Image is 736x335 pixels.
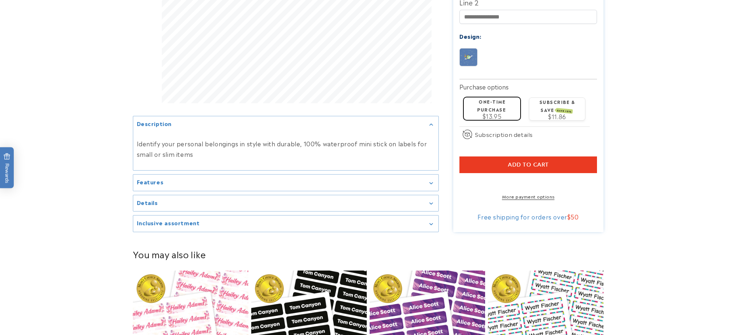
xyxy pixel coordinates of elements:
summary: Inclusive assortment [133,216,438,232]
summary: Features [133,175,438,191]
label: Subscribe & save [539,99,575,113]
h2: Inclusive assortment [137,219,200,227]
p: Identify your personal belongings in style with durable, 100% waterproof mini stick on labels for... [137,138,435,159]
span: $11.86 [548,112,566,121]
h2: You may also like [133,248,603,260]
div: Free shipping for orders over [459,213,597,220]
h2: Description [137,120,172,127]
span: Subscription details [475,130,533,139]
button: Add to cart [459,156,597,173]
label: Design: [459,32,481,40]
label: One-time purchase [477,98,506,112]
span: Add to cart [508,162,549,168]
img: Galaxy [460,49,477,66]
span: Rewards [4,153,10,183]
span: 50 [571,212,579,221]
span: $ [567,212,571,221]
span: $13.95 [483,112,502,120]
span: SAVE 15% [556,108,573,114]
h2: Details [137,199,158,206]
summary: Details [133,195,438,212]
a: More payment options [459,193,597,200]
summary: Description [133,117,438,133]
h2: Features [137,179,164,186]
label: Purchase options [459,82,509,91]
